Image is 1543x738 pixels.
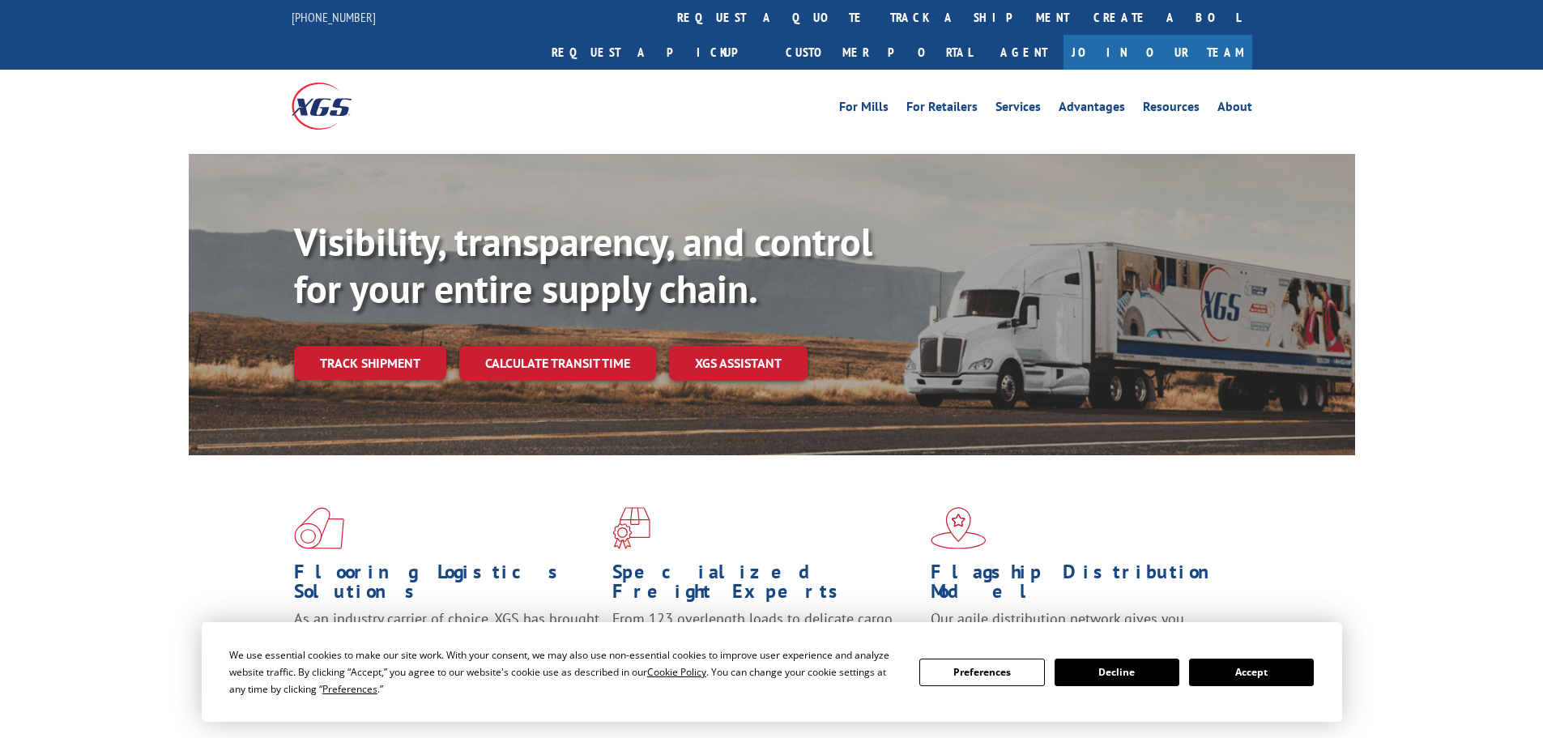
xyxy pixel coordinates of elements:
[294,562,600,609] h1: Flooring Logistics Solutions
[984,35,1063,70] a: Agent
[774,35,984,70] a: Customer Portal
[459,346,656,381] a: Calculate transit time
[294,216,872,314] b: Visibility, transparency, and control for your entire supply chain.
[322,682,377,696] span: Preferences
[294,346,446,380] a: Track shipment
[839,100,889,118] a: For Mills
[1063,35,1252,70] a: Join Our Team
[919,659,1044,686] button: Preferences
[931,507,987,549] img: xgs-icon-flagship-distribution-model-red
[229,646,900,697] div: We use essential cookies to make our site work. With your consent, we may also use non-essential ...
[647,665,706,679] span: Cookie Policy
[1055,659,1179,686] button: Decline
[202,622,1342,722] div: Cookie Consent Prompt
[1189,659,1314,686] button: Accept
[612,507,650,549] img: xgs-icon-focused-on-flooring-red
[931,562,1237,609] h1: Flagship Distribution Model
[292,9,376,25] a: [PHONE_NUMBER]
[294,609,599,667] span: As an industry carrier of choice, XGS has brought innovation and dedication to flooring logistics...
[669,346,808,381] a: XGS ASSISTANT
[612,562,919,609] h1: Specialized Freight Experts
[1217,100,1252,118] a: About
[1059,100,1125,118] a: Advantages
[612,609,919,681] p: From 123 overlength loads to delicate cargo, our experienced staff knows the best way to move you...
[1143,100,1200,118] a: Resources
[539,35,774,70] a: Request a pickup
[931,609,1229,647] span: Our agile distribution network gives you nationwide inventory management on demand.
[294,507,344,549] img: xgs-icon-total-supply-chain-intelligence-red
[906,100,978,118] a: For Retailers
[995,100,1041,118] a: Services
